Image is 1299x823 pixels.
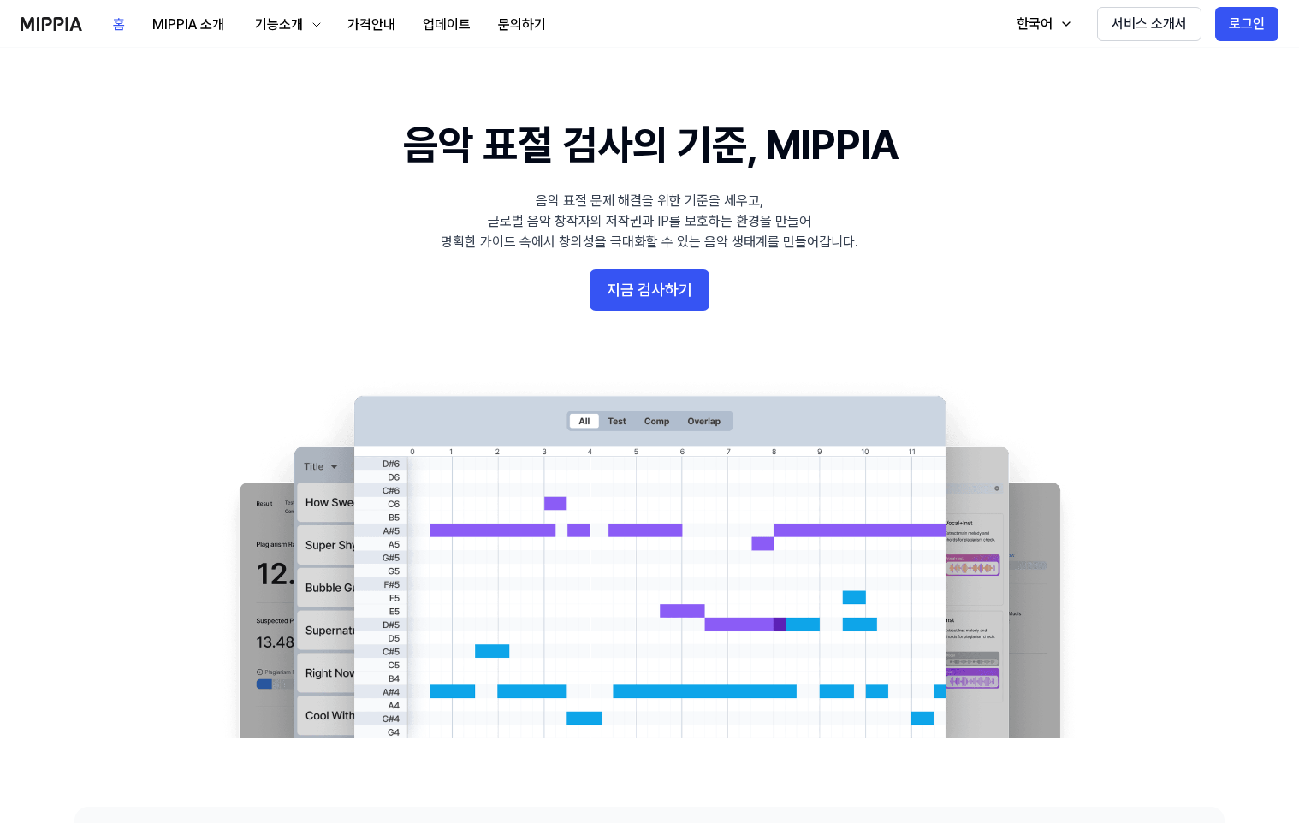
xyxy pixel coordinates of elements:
div: 기능소개 [252,15,306,35]
button: 홈 [99,8,139,42]
h1: 음악 표절 검사의 기준, MIPPIA [403,116,897,174]
button: 로그인 [1215,7,1278,41]
button: 문의하기 [484,8,560,42]
button: 서비스 소개서 [1097,7,1201,41]
a: 업데이트 [409,1,484,48]
div: 한국어 [1013,14,1056,34]
button: 기능소개 [238,8,334,42]
div: 음악 표절 문제 해결을 위한 기준을 세우고, 글로벌 음악 창작자의 저작권과 IP를 보호하는 환경을 만들어 명확한 가이드 속에서 창의성을 극대화할 수 있는 음악 생태계를 만들어... [441,191,858,252]
button: 가격안내 [334,8,409,42]
img: main Image [205,379,1094,738]
button: MIPPIA 소개 [139,8,238,42]
button: 지금 검사하기 [590,269,709,311]
button: 업데이트 [409,8,484,42]
a: 홈 [99,1,139,48]
button: 한국어 [999,7,1083,41]
img: logo [21,17,82,31]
